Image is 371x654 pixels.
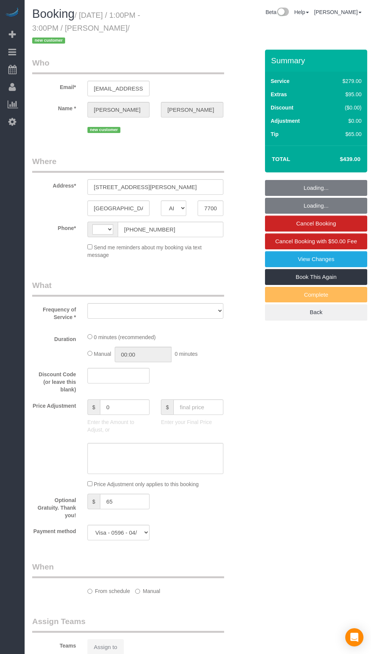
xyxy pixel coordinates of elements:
[265,304,367,320] a: Back
[326,91,362,98] div: $95.00
[271,77,290,85] label: Service
[135,585,160,595] label: Manual
[5,8,20,18] img: Automaid Logo
[26,525,82,535] label: Payment method
[87,494,100,509] span: $
[271,130,279,138] label: Tip
[26,179,82,189] label: Address*
[32,57,224,74] legend: Who
[32,156,224,173] legend: Where
[326,77,362,85] div: $279.00
[32,7,75,20] span: Booking
[345,628,363,646] div: Open Intercom Messenger
[118,222,223,237] input: Phone*
[272,156,290,162] strong: Total
[314,9,362,15] a: [PERSON_NAME]
[32,561,224,578] legend: When
[26,102,82,112] label: Name *
[271,91,287,98] label: Extras
[94,481,199,487] span: Price Adjustment only applies to this booking
[87,589,92,594] input: From schedule
[94,334,156,340] span: 0 minutes (recommended)
[87,418,150,433] p: Enter the Amount to Adjust, or
[87,399,100,415] span: $
[276,8,289,17] img: New interface
[87,244,202,258] span: Send me reminders about my booking via text message
[26,222,82,232] label: Phone*
[265,233,367,249] a: Cancel Booking with $50.00 Fee
[271,104,293,111] label: Discount
[198,200,223,216] input: Zip Code*
[87,200,150,216] input: City*
[26,368,82,393] label: Discount Code (or leave this blank)
[26,399,82,410] label: Price Adjustment
[32,38,65,44] span: new customer
[265,216,367,232] a: Cancel Booking
[135,589,140,594] input: Manual
[294,9,309,15] a: Help
[326,104,362,111] div: ($0.00)
[87,81,150,96] input: Email*
[26,303,82,321] label: Frequency of Service *
[94,351,111,357] span: Manual
[265,251,367,267] a: View Changes
[161,418,223,426] p: Enter your Final Price
[161,102,223,117] input: Last Name*
[271,117,300,125] label: Adjustment
[87,585,130,595] label: From schedule
[265,269,367,285] a: Book This Again
[26,333,82,343] label: Duration
[275,238,357,244] span: Cancel Booking with $50.00 Fee
[175,351,198,357] span: 0 minutes
[26,81,82,91] label: Email*
[32,280,224,297] legend: What
[161,399,173,415] span: $
[326,130,362,138] div: $65.00
[271,56,363,65] h3: Summary
[87,127,120,133] span: new customer
[265,9,289,15] a: Beta
[32,616,224,633] legend: Assign Teams
[326,117,362,125] div: $0.00
[173,399,223,415] input: final price
[87,102,150,117] input: First Name*
[32,11,140,45] small: / [DATE] / 1:00PM - 3:00PM / [PERSON_NAME]
[26,494,82,519] label: Optional Gratuity. Thank you!
[317,156,360,163] h4: $439.00
[26,639,82,649] label: Teams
